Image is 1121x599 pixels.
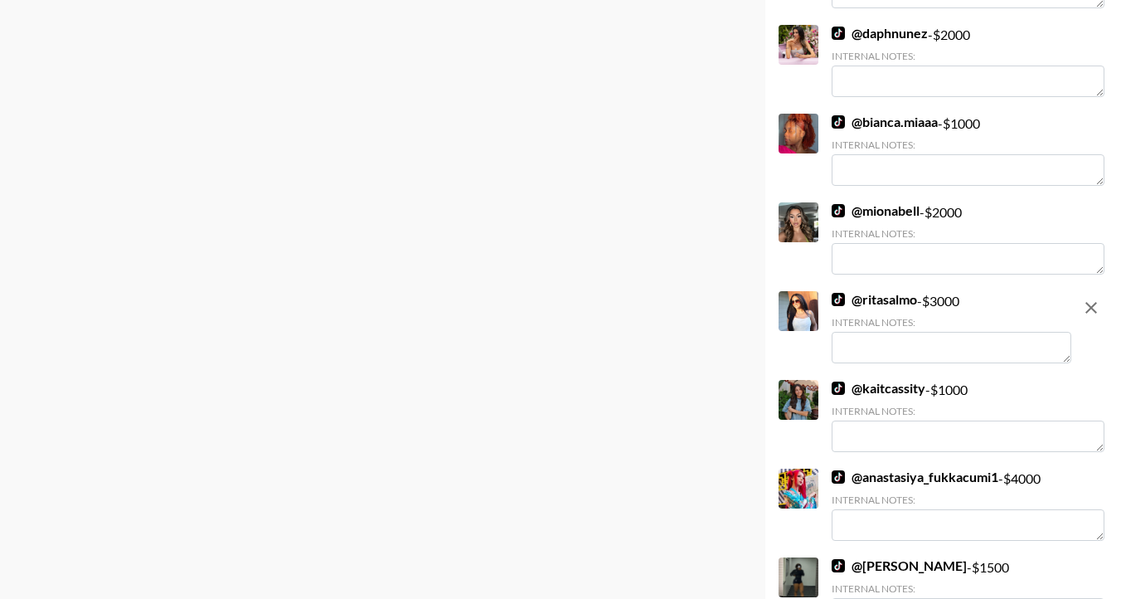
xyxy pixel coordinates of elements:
div: Internal Notes: [832,316,1071,329]
img: TikTok [832,559,845,572]
div: Internal Notes: [832,50,1104,62]
a: @[PERSON_NAME] [832,558,967,574]
div: - $ 1000 [832,380,1104,452]
a: @ritasalmo [832,291,917,308]
div: Internal Notes: [832,139,1104,151]
div: - $ 1000 [832,114,1104,186]
div: - $ 2000 [832,202,1104,275]
img: TikTok [832,204,845,217]
div: - $ 4000 [832,469,1104,541]
button: remove [1075,291,1108,324]
a: @daphnunez [832,25,928,41]
img: TikTok [832,293,845,306]
div: - $ 3000 [832,291,1071,363]
a: @anastasiya_fukkacumi1 [832,469,998,485]
div: Internal Notes: [832,582,1104,595]
img: TikTok [832,115,845,129]
a: @mionabell [832,202,920,219]
div: Internal Notes: [832,494,1104,506]
img: TikTok [832,27,845,40]
a: @bianca.miaaa [832,114,938,130]
div: Internal Notes: [832,227,1104,240]
img: TikTok [832,470,845,484]
img: TikTok [832,382,845,395]
div: - $ 2000 [832,25,1104,97]
a: @kaitcassity [832,380,925,397]
div: Internal Notes: [832,405,1104,417]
